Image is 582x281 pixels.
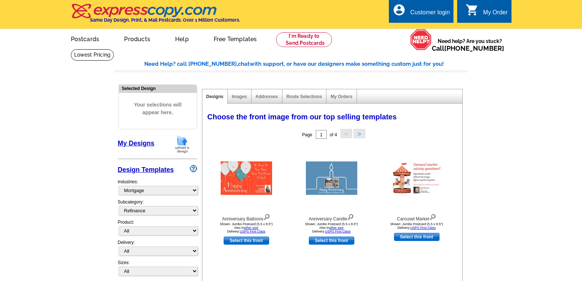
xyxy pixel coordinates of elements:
img: Anniversary Balloons [221,162,272,195]
span: Choose the front image from our top selling templates [207,113,397,121]
img: help [410,29,432,50]
button: > [354,129,365,138]
div: Customer login [410,9,450,19]
span: Also in [319,226,343,230]
a: other size [329,226,343,230]
div: Carousel Market [376,212,457,222]
h4: Same Day Design, Print, & Mail Postcards. Over 1 Million Customers. [90,17,240,23]
a: Images [232,94,247,99]
a: Same Day Design, Print, & Mail Postcards. Over 1 Million Customers. [71,9,240,23]
div: Product: [118,219,197,239]
div: Anniversary Candle [291,212,372,222]
img: Carousel Market [391,162,442,195]
div: Subcategory: [118,199,197,219]
img: view design details [347,212,354,220]
span: Also in [234,226,258,230]
i: account_circle [393,3,406,17]
a: Design Templates [118,166,174,173]
a: USPS First Class [410,226,436,230]
a: [PHONE_NUMBER] [444,44,504,52]
img: view design details [429,212,436,220]
a: Postcards [59,30,111,47]
a: Help [163,30,200,47]
span: chat [238,61,250,67]
div: Delivery: [118,239,197,259]
div: My Order [483,9,508,19]
a: Products [112,30,162,47]
a: My Designs [118,140,155,147]
a: Addresses [256,94,278,99]
img: Anniversary Candle [306,162,357,195]
img: upload-design [173,135,192,154]
div: Shown: Jumbo Postcard (5.5 x 8.5") Delivery: [376,222,457,230]
a: My Orders [330,94,352,99]
a: use this design [309,237,354,245]
a: Designs [206,94,224,99]
span: Page [302,132,312,137]
a: Free Templates [202,30,269,47]
a: Route Selections [286,94,322,99]
img: view design details [263,212,270,220]
a: use this design [394,233,440,241]
span: Your selections will appear here. [124,94,191,124]
div: Need Help? call [PHONE_NUMBER], with support, or have our designers make something custom just fo... [144,60,467,68]
a: USPS First Class [240,230,265,233]
a: other size [244,226,258,230]
div: Industries: [118,175,197,199]
a: account_circle Customer login [393,8,450,17]
div: Selected Design [119,85,197,92]
span: Need help? Are you stuck? [432,37,508,52]
div: Sizes: [118,259,197,280]
i: shopping_cart [466,3,479,17]
a: USPS First Class [325,230,351,233]
div: Shown: Jumbo Postcard (5.5 x 8.5") Delivery: [206,222,287,233]
a: shopping_cart My Order [466,8,508,17]
div: Anniversary Balloons [206,212,287,222]
span: Call [432,44,504,52]
img: design-wizard-help-icon.png [190,165,197,172]
div: Shown: Jumbo Postcard (5.5 x 8.5") Delivery: [291,222,372,233]
button: < [340,129,352,138]
span: of 4 [330,132,337,137]
a: use this design [224,237,269,245]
